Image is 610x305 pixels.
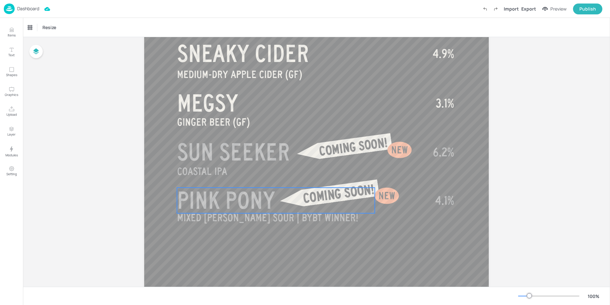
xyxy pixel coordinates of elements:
span: MIXED [PERSON_NAME] SOUR | BYBT WINNER! [177,212,358,223]
span: MEDIUM-DRY APPLE CIDER (GF) [177,69,302,80]
span: GINGER BEER (GF) [177,116,250,128]
span: PINK PONY [177,188,275,213]
span: 4.9% [433,47,454,60]
div: Preview [550,5,567,12]
span: COASTAL IPA [177,166,227,177]
div: Import [504,5,519,12]
span: 3.1% [436,97,454,110]
span: MEGSY [177,90,238,116]
span: SUN SEEKER [177,139,290,165]
p: Dashboard [17,6,39,11]
div: Publish [579,5,596,12]
label: Redo (Ctrl + Y) [490,4,501,14]
div: 100 % [586,293,601,300]
span: COMING SOON! [302,182,375,206]
span: SNEAKY CIDER [177,41,309,66]
div: Export [521,5,536,12]
label: Undo (Ctrl + Z) [480,4,490,14]
span: COMING SOON! [318,136,388,158]
button: Preview [539,4,570,14]
span: 4.1% [435,194,454,207]
button: Publish [573,4,602,14]
img: logo-86c26b7e.jpg [4,4,15,14]
span: Resize [41,24,57,31]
